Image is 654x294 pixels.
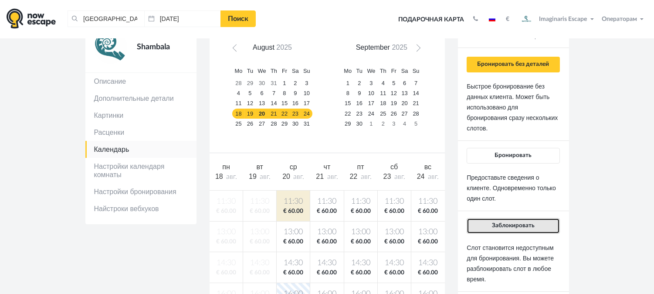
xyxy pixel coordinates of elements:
[312,207,342,215] span: € 60.00
[85,158,197,183] a: Настройки календаря комнаты
[390,163,398,171] span: сб
[245,119,256,129] a: 26
[255,109,268,119] a: 20
[85,107,197,124] a: Картинки
[85,200,197,217] a: Найстроки вебхуков
[401,68,408,74] span: Saturday
[346,269,376,277] span: € 60.00
[467,218,559,234] button: Заблокировать
[380,269,409,277] span: € 60.00
[232,89,244,99] a: 4
[413,238,443,246] span: € 60.00
[290,79,301,89] a: 2
[389,109,399,119] a: 26
[392,44,407,51] span: 2025
[279,79,290,89] a: 1
[278,258,308,269] span: 14:30
[249,173,257,180] span: 19
[260,173,271,180] span: авг.
[312,258,342,269] span: 14:30
[245,89,256,99] a: 5
[301,89,312,99] a: 10
[303,68,310,74] span: Sunday
[271,68,277,74] span: Thursday
[346,227,376,238] span: 13:00
[413,227,443,238] span: 13:00
[268,89,279,99] a: 7
[354,119,365,129] a: 30
[413,46,420,53] span: Next
[410,99,422,109] a: 21
[399,79,410,89] a: 6
[245,79,256,89] a: 29
[380,238,409,246] span: € 60.00
[312,227,342,238] span: 13:00
[399,119,410,129] a: 4
[389,89,399,99] a: 12
[247,68,253,74] span: Tuesday
[516,10,598,28] button: Imaginaris Escape
[399,99,410,109] a: 20
[282,173,290,180] span: 20
[389,79,399,89] a: 5
[467,172,559,204] p: Предоставьте сведения о клиенте. Одновременно только один слот.
[413,68,420,74] span: Sunday
[301,79,312,89] a: 3
[301,99,312,109] a: 17
[380,227,409,238] span: 13:00
[279,89,290,99] a: 8
[378,79,389,89] a: 4
[365,109,378,119] a: 24
[253,44,274,51] span: August
[301,119,312,129] a: 31
[391,68,396,74] span: Friday
[417,173,425,180] span: 24
[378,99,389,109] a: 18
[231,44,244,56] a: Prev
[389,119,399,129] a: 3
[354,79,365,89] a: 2
[365,99,378,109] a: 17
[282,68,287,74] span: Friday
[245,99,256,109] a: 12
[492,222,535,229] span: Заблокировать
[342,79,354,89] a: 1
[232,99,244,109] a: 11
[410,79,422,89] a: 7
[278,196,308,207] span: 11:30
[342,89,354,99] a: 8
[290,109,301,119] a: 23
[428,173,439,180] span: авг.
[502,15,514,24] button: €
[361,173,372,180] span: авг.
[342,99,354,109] a: 15
[85,124,197,141] a: Расценки
[222,163,230,171] span: пн
[290,119,301,129] a: 30
[255,79,268,89] a: 30
[467,243,559,284] p: Слот становится недоступным для бронирования. Вы можете разблокировать слот в любое время.
[312,238,342,246] span: € 60.00
[380,68,386,74] span: Thursday
[279,109,290,119] a: 22
[410,44,423,56] a: Next
[258,68,266,74] span: Wednesday
[278,238,308,246] span: € 60.00
[394,173,405,180] span: авг.
[144,10,221,27] input: Дата
[413,207,443,215] span: € 60.00
[293,173,304,180] span: авг.
[220,10,256,27] a: Поиск
[410,109,422,119] a: 28
[389,99,399,109] a: 19
[380,258,409,269] span: 14:30
[354,99,365,109] a: 16
[506,16,509,22] strong: €
[467,148,559,164] button: Бронировать
[342,119,354,129] a: 29
[278,227,308,238] span: 13:00
[256,163,263,171] span: вт
[380,207,409,215] span: € 60.00
[226,173,237,180] span: авг.
[290,99,301,109] a: 16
